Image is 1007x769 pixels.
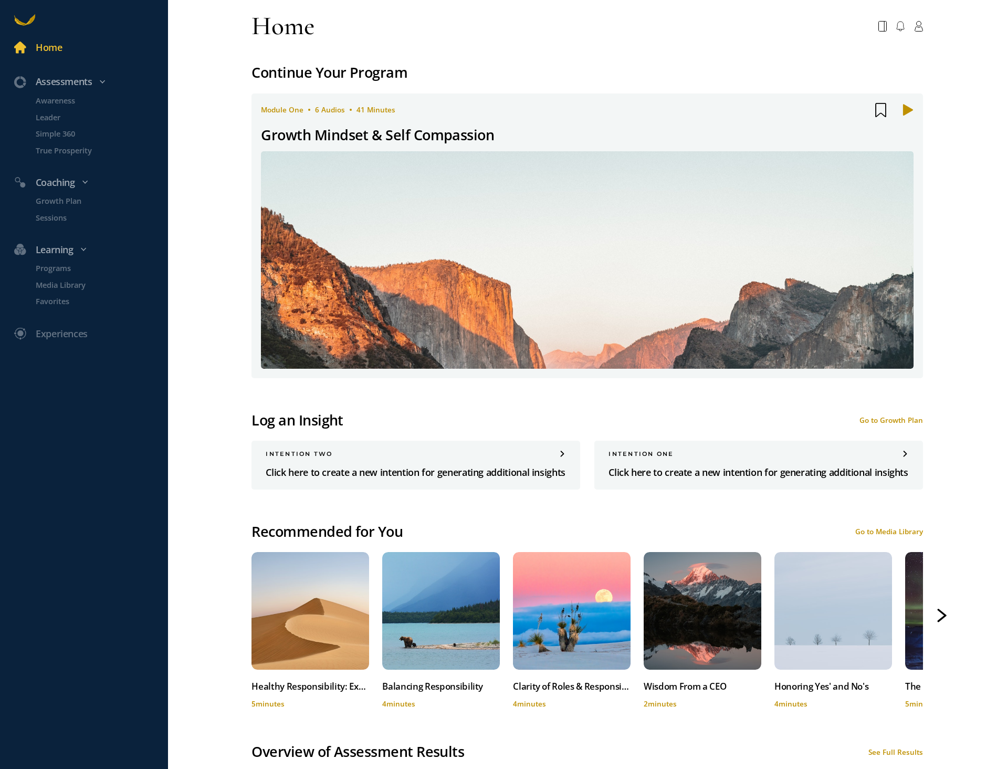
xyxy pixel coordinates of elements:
[251,9,314,43] div: Home
[774,699,807,709] span: 4 minutes
[22,195,168,207] a: Growth Plan
[251,521,403,543] div: Recommended for You
[36,279,166,291] p: Media Library
[22,279,168,291] a: Media Library
[315,105,345,115] span: 6 Audios
[905,699,938,709] span: 5 minutes
[22,295,168,307] a: Favorites
[774,679,892,694] div: Honoring Yes' and No's
[36,144,166,156] p: True Prosperity
[251,699,285,709] span: 5 minutes
[22,262,168,274] a: Programs
[7,74,173,89] div: Assessments
[261,151,914,369] img: 5ffd683f75b04f9fae80780a_1697608424.jpg
[22,95,168,107] a: Awareness
[382,679,500,694] div: Balancing Responsibility
[251,93,923,378] a: module one6 Audios41 MinutesGrowth Mindset & Self Compassion
[609,465,909,480] p: Click here to create a new intention for generating additional insights
[266,465,566,480] p: Click here to create a new intention for generating additional insights
[36,195,166,207] p: Growth Plan
[266,450,566,458] div: INTENTION two
[36,262,166,274] p: Programs
[36,111,166,123] p: Leader
[644,679,761,694] div: Wisdom From a CEO
[36,295,166,307] p: Favorites
[594,441,923,490] a: INTENTION oneClick here to create a new intention for generating additional insights
[22,211,168,223] a: Sessions
[644,699,677,709] span: 2 minutes
[859,415,923,425] div: Go to Growth Plan
[7,175,173,190] div: Coaching
[251,741,464,763] div: Overview of Assessment Results
[251,441,580,490] a: INTENTION twoClick here to create a new intention for generating additional insights
[513,679,631,694] div: Clarity of Roles & Responsibilities
[7,242,173,257] div: Learning
[22,144,168,156] a: True Prosperity
[22,111,168,123] a: Leader
[251,409,343,432] div: Log an Insight
[251,679,369,694] div: Healthy Responsibility: Exploring Our Resistance To Support
[36,95,166,107] p: Awareness
[36,128,166,140] p: Simple 360
[261,105,303,115] span: module one
[261,124,494,147] div: Growth Mindset & Self Compassion
[609,450,909,458] div: INTENTION one
[356,105,395,115] span: 41 Minutes
[251,61,923,84] div: Continue Your Program
[382,699,415,709] span: 4 minutes
[855,527,923,536] div: Go to Media Library
[22,128,168,140] a: Simple 360
[36,326,88,341] div: Experiences
[36,40,62,55] div: Home
[36,211,166,223] p: Sessions
[513,699,546,709] span: 4 minutes
[868,747,923,757] div: See Full Results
